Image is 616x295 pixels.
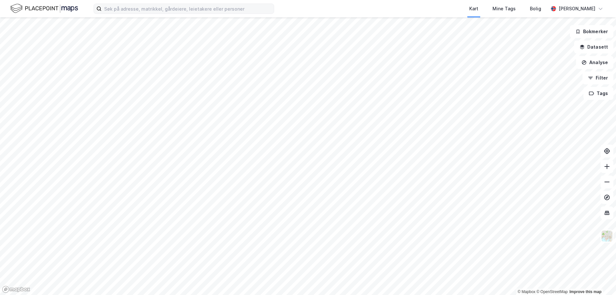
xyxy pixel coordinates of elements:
[584,264,616,295] iframe: Chat Widget
[10,3,78,14] img: logo.f888ab2527a4732fd821a326f86c7f29.svg
[576,56,613,69] button: Analyse
[574,41,613,53] button: Datasett
[583,87,613,100] button: Tags
[570,290,601,294] a: Improve this map
[582,71,613,84] button: Filter
[536,290,568,294] a: OpenStreetMap
[492,5,516,13] div: Mine Tags
[559,5,595,13] div: [PERSON_NAME]
[530,5,541,13] div: Bolig
[469,5,478,13] div: Kart
[2,286,30,293] a: Mapbox homepage
[102,4,274,14] input: Søk på adresse, matrikkel, gårdeiere, leietakere eller personer
[570,25,613,38] button: Bokmerker
[601,230,613,242] img: Z
[518,290,535,294] a: Mapbox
